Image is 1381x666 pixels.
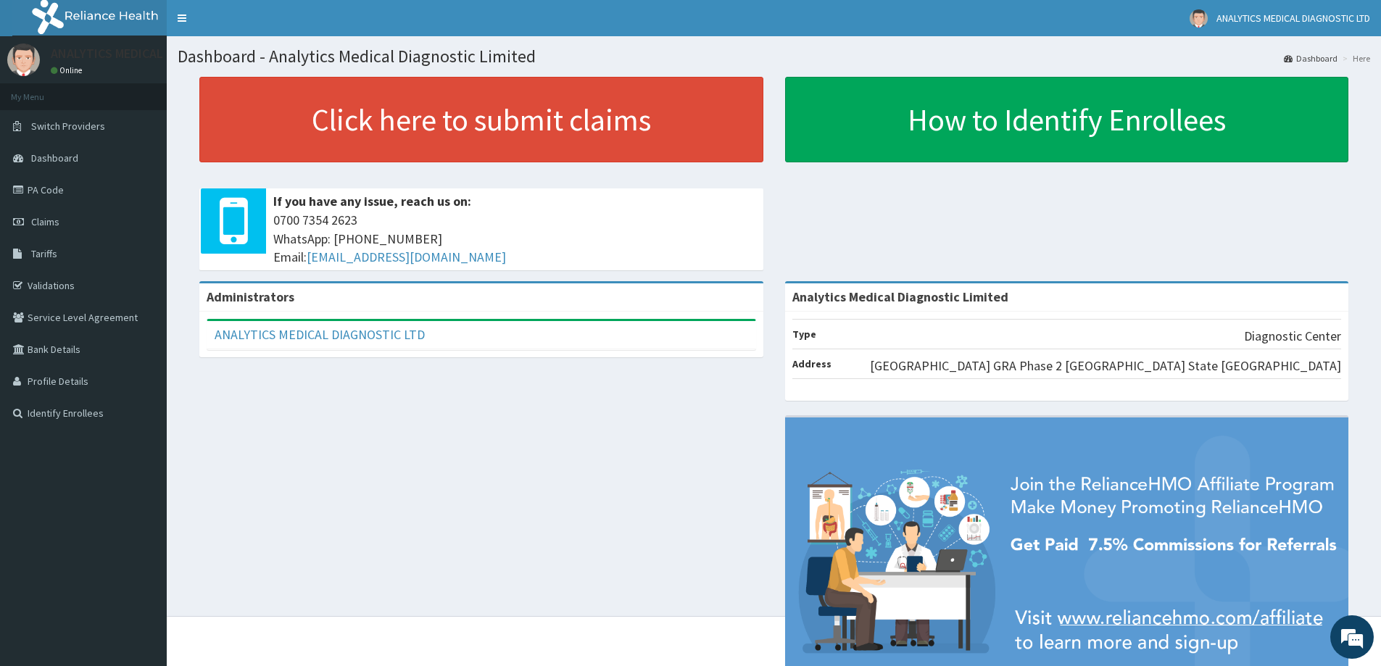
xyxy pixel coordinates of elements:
[7,43,40,76] img: User Image
[31,215,59,228] span: Claims
[307,249,506,265] a: [EMAIL_ADDRESS][DOMAIN_NAME]
[178,47,1370,66] h1: Dashboard - Analytics Medical Diagnostic Limited
[51,47,260,60] p: ANALYTICS MEDICAL DIAGNOSTIC LTD
[1190,9,1208,28] img: User Image
[870,357,1341,375] p: [GEOGRAPHIC_DATA] GRA Phase 2 [GEOGRAPHIC_DATA] State [GEOGRAPHIC_DATA]
[273,193,471,209] b: If you have any issue, reach us on:
[31,120,105,133] span: Switch Providers
[1216,12,1370,25] span: ANALYTICS MEDICAL DIAGNOSTIC LTD
[51,65,86,75] a: Online
[785,77,1349,162] a: How to Identify Enrollees
[31,247,57,260] span: Tariffs
[792,357,831,370] b: Address
[1244,327,1341,346] p: Diagnostic Center
[207,288,294,305] b: Administrators
[792,328,816,341] b: Type
[1284,52,1338,64] a: Dashboard
[199,77,763,162] a: Click here to submit claims
[1339,52,1370,64] li: Here
[792,288,1008,305] strong: Analytics Medical Diagnostic Limited
[215,326,425,343] a: ANALYTICS MEDICAL DIAGNOSTIC LTD
[31,151,78,165] span: Dashboard
[273,211,756,267] span: 0700 7354 2623 WhatsApp: [PHONE_NUMBER] Email:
